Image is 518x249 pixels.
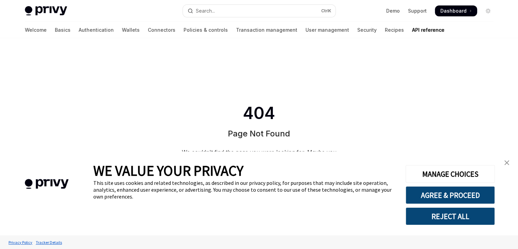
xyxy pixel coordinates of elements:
img: light logo [25,6,67,16]
span: Ctrl K [321,8,331,14]
a: Transaction management [236,22,297,38]
a: Welcome [25,22,47,38]
a: Authentication [79,22,114,38]
div: We couldn't find the page you were looking for. Maybe you were looking for? [179,147,340,166]
a: Tracker Details [34,236,64,248]
a: Security [357,22,377,38]
a: close banner [500,156,514,170]
a: Recipes [385,22,404,38]
a: API reference [412,22,444,38]
a: Privacy Policy [7,236,34,248]
a: Demo [386,8,400,14]
div: Search... [196,7,215,15]
button: REJECT ALL [406,207,495,225]
img: company logo [10,169,83,199]
span: WE VALUE YOUR PRIVACY [93,162,244,179]
a: User management [305,22,349,38]
h1: Page Not Found [228,128,290,139]
a: Connectors [148,22,175,38]
button: MANAGE CHOICES [406,165,495,183]
a: Basics [55,22,70,38]
button: Toggle dark mode [483,5,493,16]
a: Wallets [122,22,140,38]
div: This site uses cookies and related technologies, as described in our privacy policy, for purposes... [93,179,395,200]
a: Dashboard [435,5,477,16]
button: AGREE & PROCEED [406,186,495,204]
img: close banner [504,160,509,165]
span: 404 [241,104,277,123]
a: Policies & controls [184,22,228,38]
button: Open search [183,5,335,17]
span: Dashboard [440,8,467,14]
a: Support [408,8,427,14]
